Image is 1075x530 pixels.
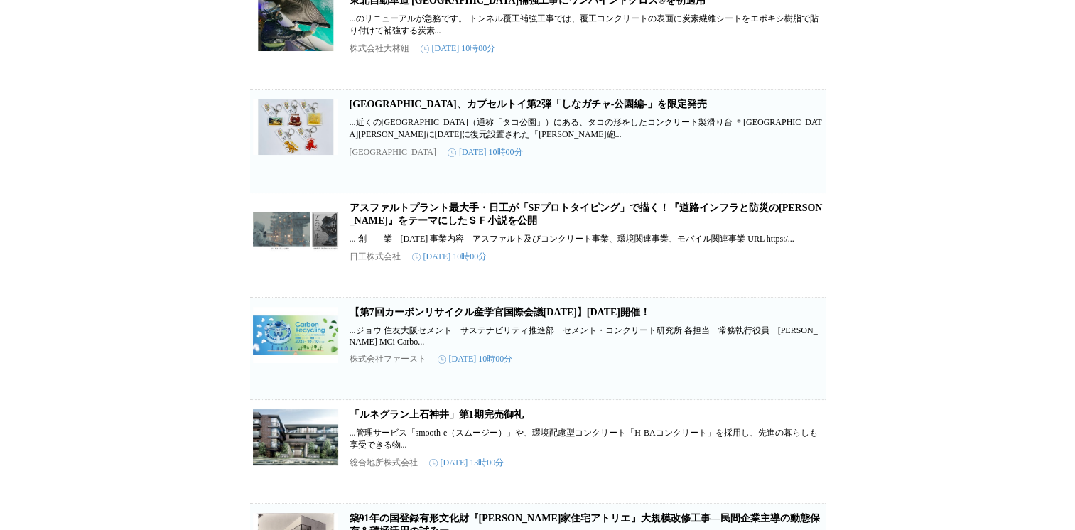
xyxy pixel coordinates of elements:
[421,43,496,55] time: [DATE] 10時00分
[350,325,823,347] p: ...ジョウ 住友大阪セメント サステナビリティ推進部 セメント・コンクリート研究所 各担当 常務執行役員 [PERSON_NAME] MCi Carbo...
[350,307,650,318] a: 【第7回カーボンリサイクル産学官国際会議[DATE]】[DATE]開催！
[253,306,338,363] img: 【第7回カーボンリサイクル産学官国際会議2025】10月10日(金)開催！
[350,43,409,55] p: 株式会社大林組
[350,353,426,365] p: 株式会社ファースト
[429,457,504,469] time: [DATE] 13時00分
[438,353,513,365] time: [DATE] 10時00分
[412,251,487,263] time: [DATE] 10時00分
[350,117,823,141] p: ...近くの[GEOGRAPHIC_DATA]（通称「タコ公園」）にある、タコの形をしたコンクリート製滑り台 ＊[GEOGRAPHIC_DATA][PERSON_NAME]に[DATE]に復元設...
[350,427,823,451] p: ...管理サービス「smooth-e（スムージー）」や、環境配慮型コンクリート「H-BAコンクリート」を採用し、先進の暮らしも享受できる物...
[350,99,707,109] a: [GEOGRAPHIC_DATA]、カプセルトイ第2弾「しなガチャ-公園編-」を限定発売
[350,251,401,263] p: 日工株式会社
[350,147,436,158] p: [GEOGRAPHIC_DATA]
[253,202,338,259] img: アスファルトプラント最大手・日工が「SFプロトタイピング」で描く！『道路インフラと防災の未来』をテーマにしたＳＦ小説を公開
[350,457,418,469] p: 総合地所株式会社
[350,409,524,420] a: 「ルネグラン上石神井」第1期完売御礼
[448,146,523,158] time: [DATE] 10時00分
[350,13,823,37] p: ...のリニューアルが急務です。 トンネル覆工補強工事では、覆工コンクリートの表面に炭素繊維シートをエポキシ樹脂で貼り付けて補強する炭素...
[253,98,338,155] img: 品川区、カプセルトイ第2弾「しなガチャ-公園編-」を限定発売
[350,233,823,245] p: ... 創 業 [DATE] 事業内容 アスファルト及びコンクリート事業、環境関連事業、モバイル関連事業 URL https:/...
[350,202,823,226] a: アスファルトプラント最大手・日工が「SFプロトタイピング」で描く！『道路インフラと防災の[PERSON_NAME]』をテーマにしたＳＦ小説を公開
[253,409,338,465] img: 「ルネグラン上石神井」第1期完売御礼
